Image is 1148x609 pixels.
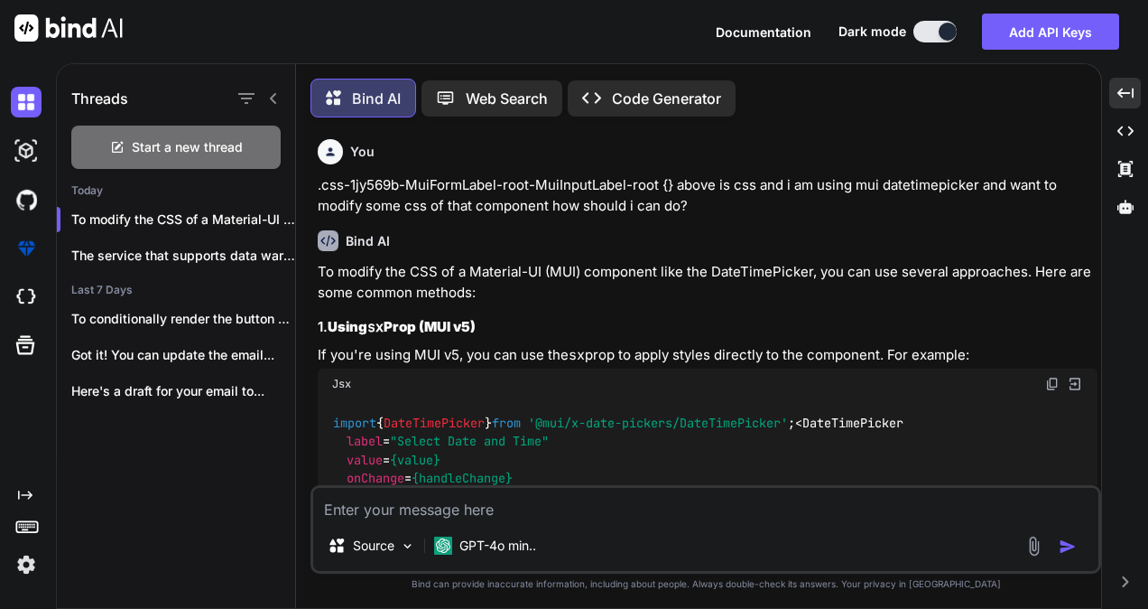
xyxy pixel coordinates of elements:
p: If you're using MUI v5, you can use the prop to apply styles directly to the component. For example: [318,345,1097,366]
p: Bind can provide inaccurate information, including about people. Always double-check its answers.... [310,577,1101,591]
img: icon [1059,538,1077,556]
p: .css-1jy569b-MuiFormLabel-root-MuiInputLabel-root {} above is css and i am using mui datetimepick... [318,175,1097,216]
img: attachment [1023,536,1044,557]
p: Here's a draft for your email to... [71,382,295,400]
span: {value} [390,452,440,468]
h1: Threads [71,88,128,109]
h6: You [350,143,375,161]
p: Source [353,537,394,555]
span: import [333,415,376,431]
img: cloudideIcon [11,282,42,313]
h3: 1. [318,317,1097,338]
span: DateTimePicker [802,415,903,431]
img: copy [1045,377,1060,391]
img: Open in Browser [1067,376,1083,392]
img: Bind AI [14,14,123,42]
span: DateTimePicker [384,415,485,431]
span: label [347,433,383,449]
span: Jsx [332,377,351,391]
img: Pick Models [400,539,415,554]
strong: Using Prop (MUI v5) [328,318,476,335]
p: Bind AI [352,88,401,109]
p: To modify the CSS of a Material-UI (MUI) component like the DateTimePicker, you can use several a... [318,262,1097,303]
button: Documentation [716,23,811,42]
span: value [347,452,383,468]
img: darkAi-studio [11,136,42,166]
button: Add API Keys [982,14,1119,50]
span: onChange [347,470,404,486]
img: darkChat [11,87,42,117]
h2: Last 7 Days [57,283,295,297]
code: { } ; [332,414,1126,580]
span: from [492,415,521,431]
p: Code Generator [612,88,721,109]
span: < = = = = => [332,415,903,505]
p: Web Search [466,88,548,109]
img: premium [11,233,42,264]
span: Start a new thread [132,138,243,156]
span: "Select Date and Time" [390,433,549,449]
img: settings [11,549,42,580]
span: Dark mode [838,23,906,41]
img: githubDark [11,184,42,215]
p: Got it! You can update the email... [71,346,295,364]
h6: Bind AI [346,232,390,250]
p: To modify the CSS of a Material-UI (MUI)... [71,211,295,229]
p: The service that supports data warehousi... [71,247,295,265]
p: GPT-4o min.. [459,537,536,555]
span: {handleChange} [412,470,513,486]
span: '@mui/x-date-pickers/DateTimePicker' [528,415,788,431]
p: To conditionally render the button based on... [71,310,295,328]
img: GPT-4o mini [434,537,452,555]
span: Documentation [716,24,811,40]
h2: Today [57,183,295,198]
code: sx [367,318,384,336]
code: sx [569,346,585,364]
